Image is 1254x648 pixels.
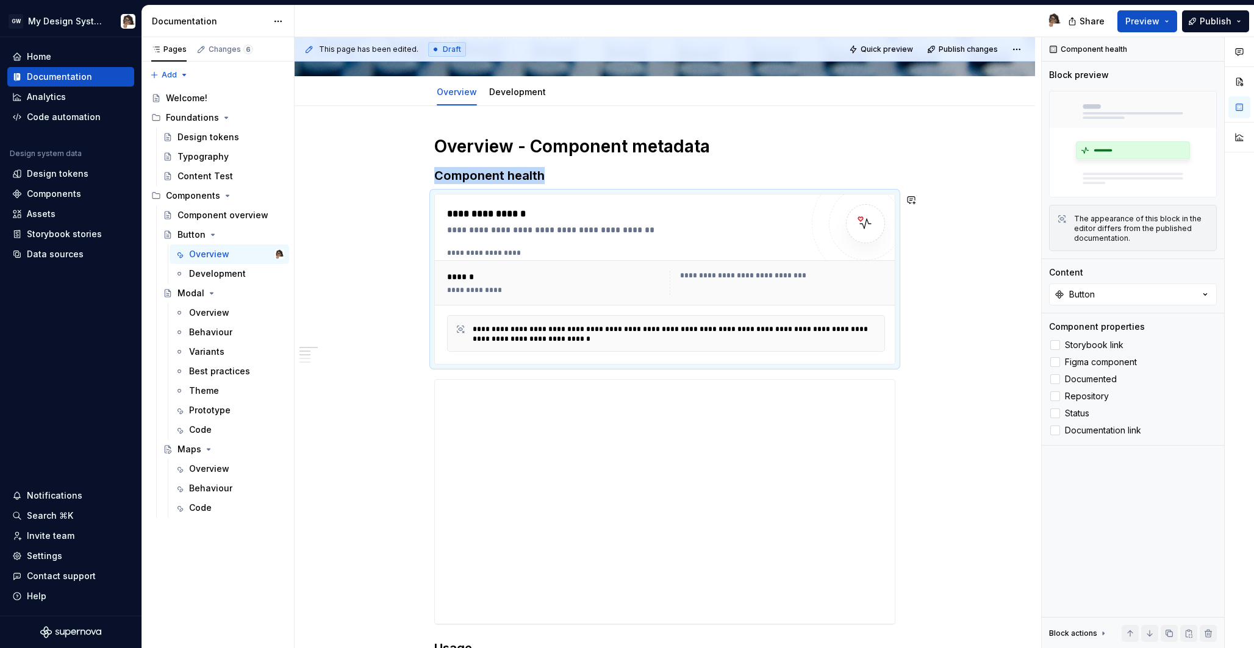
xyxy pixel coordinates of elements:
[189,307,229,319] div: Overview
[170,361,289,381] a: Best practices
[1049,283,1217,305] button: Button
[189,385,219,397] div: Theme
[10,149,82,158] div: Design system data
[27,188,81,200] div: Components
[170,264,289,283] a: Development
[27,530,74,542] div: Invite team
[7,67,134,87] a: Documentation
[1069,288,1095,301] div: Button
[7,184,134,204] a: Components
[177,287,204,299] div: Modal
[27,111,101,123] div: Code automation
[1049,69,1109,81] div: Block preview
[146,66,192,84] button: Add
[158,283,289,303] a: Modal
[7,47,134,66] a: Home
[1200,15,1231,27] span: Publish
[27,570,96,582] div: Contact support
[1062,10,1112,32] button: Share
[177,209,268,221] div: Component overview
[170,401,289,420] a: Prototype
[1047,13,1061,27] img: Jessica
[1117,10,1177,32] button: Preview
[189,326,232,338] div: Behaviour
[7,506,134,525] button: Search ⌘K
[146,88,289,108] a: Welcome!
[7,546,134,566] a: Settings
[1080,15,1105,27] span: Share
[158,127,289,147] a: Design tokens
[432,79,482,104] div: Overview
[2,8,139,34] button: GWMy Design SystemJessica
[7,486,134,505] button: Notifications
[162,70,177,80] span: Add
[146,108,289,127] div: Foundations
[9,14,23,29] div: GW
[189,463,229,475] div: Overview
[177,131,239,143] div: Design tokens
[27,91,66,103] div: Analytics
[1049,628,1097,638] div: Block actions
[484,79,551,104] div: Development
[923,41,1003,58] button: Publish changes
[27,590,46,602] div: Help
[1074,214,1209,243] div: The appearance of this block in the editor differs from the published documentation.
[7,204,134,224] a: Assets
[177,170,233,182] div: Content Test
[7,107,134,127] a: Code automation
[177,151,229,163] div: Typography
[434,135,895,157] h1: Overview - Component metadata
[1125,15,1159,27] span: Preview
[146,186,289,205] div: Components
[189,404,231,416] div: Prototype
[27,550,62,562] div: Settings
[170,342,289,361] a: Variants
[845,41,919,58] button: Quick preview
[209,45,253,54] div: Changes
[27,510,73,522] div: Search ⌘K
[7,526,134,546] a: Invite team
[243,45,253,54] span: 6
[1182,10,1249,32] button: Publish
[170,303,289,322] a: Overview
[170,420,289,440] a: Code
[177,443,201,455] div: Maps
[27,168,88,180] div: Design tokens
[1049,266,1083,279] div: Content
[170,498,289,518] a: Code
[861,45,913,54] span: Quick preview
[319,45,418,54] span: This page has been edited.
[189,365,250,377] div: Best practices
[166,92,207,104] div: Welcome!
[189,424,212,436] div: Code
[151,45,187,54] div: Pages
[158,205,289,225] a: Component overview
[7,244,134,264] a: Data sources
[170,244,289,264] a: OverviewJessica
[7,164,134,183] a: Design tokens
[1049,625,1108,642] div: Block actions
[170,381,289,401] a: Theme
[158,225,289,244] a: Button
[1065,391,1109,401] span: Repository
[158,147,289,166] a: Typography
[40,626,101,638] svg: Supernova Logo
[189,346,224,358] div: Variants
[189,268,246,280] div: Development
[170,479,289,498] a: Behaviour
[7,586,134,606] button: Help
[939,45,998,54] span: Publish changes
[489,87,546,97] a: Development
[189,482,232,494] div: Behaviour
[7,566,134,586] button: Contact support
[158,440,289,459] a: Maps
[7,224,134,244] a: Storybook stories
[1049,321,1145,333] div: Component properties
[152,15,267,27] div: Documentation
[27,228,102,240] div: Storybook stories
[27,490,82,502] div: Notifications
[27,248,84,260] div: Data sources
[189,248,229,260] div: Overview
[170,322,289,342] a: Behaviour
